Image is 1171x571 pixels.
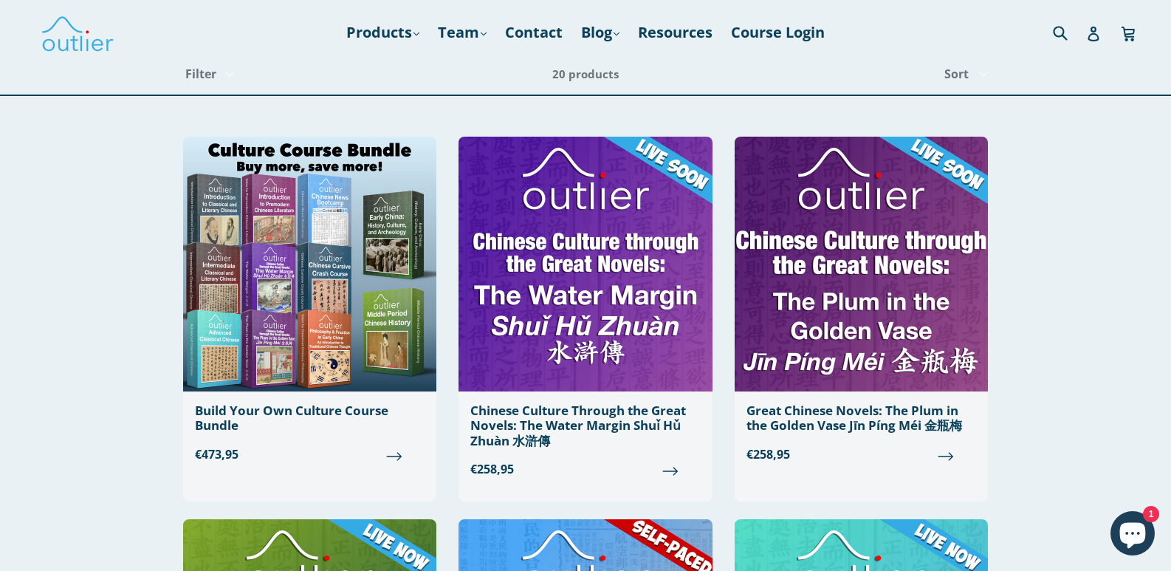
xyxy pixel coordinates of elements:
a: Build Your Own Culture Course Bundle €473,95 [183,137,436,475]
div: Build Your Own Culture Course Bundle [195,403,425,434]
inbox-online-store-chat: Shopify online store chat [1106,511,1159,559]
a: Blog [574,19,627,46]
img: Chinese Culture Through the Great Novels: The Water Margin Shuǐ Hǔ Zhuàn 水滸傳 [459,137,712,392]
span: €473,95 [195,445,425,463]
img: Build Your Own Culture Course Bundle [183,137,436,392]
a: Contact [498,19,570,46]
a: Great Chinese Novels: The Plum in the Golden Vase Jīn Píng Méi 金瓶梅 €258,95 [735,137,988,475]
div: Chinese Culture Through the Great Novels: The Water Margin Shuǐ Hǔ Zhuàn 水滸傳 [470,403,700,448]
a: Chinese Culture Through the Great Novels: The Water Margin Shuǐ Hǔ Zhuàn 水滸傳 €258,95 [459,137,712,490]
span: €258,95 [470,460,700,478]
img: Outlier Linguistics [41,11,114,54]
input: Search [1049,17,1090,47]
span: €258,95 [746,445,976,463]
img: Great Chinese Novels: The Plum in the Golden Vase Jīn Píng Méi 金瓶梅 [735,137,988,392]
a: Resources [631,19,720,46]
div: Great Chinese Novels: The Plum in the Golden Vase Jīn Píng Méi 金瓶梅 [746,403,976,434]
span: 20 products [552,66,619,81]
a: Course Login [724,19,832,46]
a: Team [430,19,494,46]
a: Products [339,19,427,46]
